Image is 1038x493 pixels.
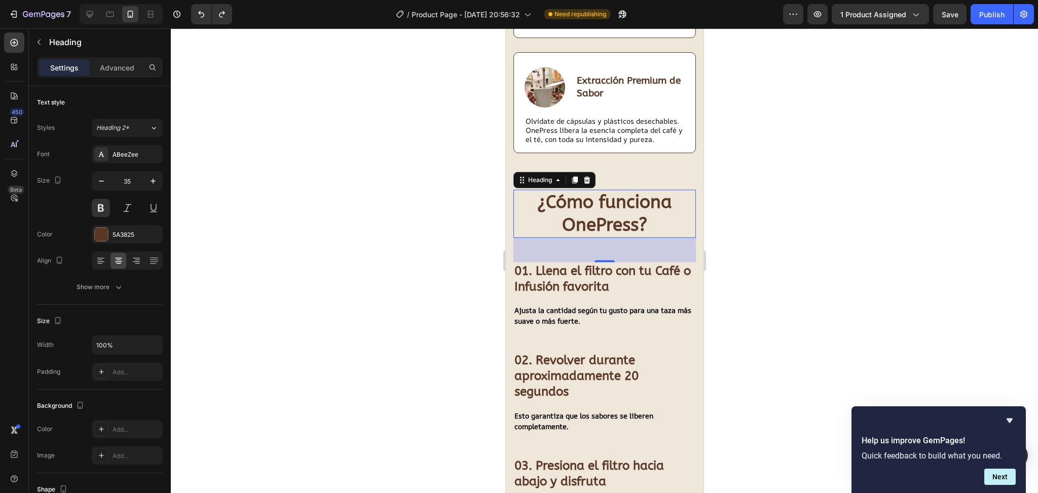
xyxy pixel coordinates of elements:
div: Background [37,399,86,413]
div: Styles [37,123,55,132]
div: Color [37,230,53,239]
div: Beta [8,186,24,194]
div: Add... [113,451,160,461]
span: Product Page - [DATE] 20:56:32 [412,9,520,20]
span: Save [942,10,958,19]
div: 450 [10,108,24,116]
span: / [407,9,410,20]
div: Add... [113,368,160,377]
button: Save [933,4,967,24]
div: Padding [37,367,60,376]
p: 7 [66,8,71,20]
button: 1 product assigned [832,4,929,24]
div: ABeeZee [113,150,160,159]
div: Help us improve GemPages! [862,414,1016,485]
span: Need republishing [554,10,606,19]
iframe: Design area [506,28,703,493]
h2: Help us improve GemPages! [862,435,1016,447]
button: Publish [971,4,1013,24]
div: Text style [37,98,65,107]
p: Advanced [100,62,134,73]
p: Settings [50,62,79,73]
button: Next question [984,469,1016,485]
div: Align [37,254,65,268]
div: Width [37,340,54,349]
button: Show more [37,278,163,296]
input: Auto [92,336,162,354]
button: Heading 2* [92,119,163,137]
div: Undo/Redo [191,4,232,24]
div: Publish [979,9,1005,20]
p: Quick feedback to build what you need. [862,451,1016,461]
div: Image [37,451,55,460]
div: Size [37,314,64,328]
div: Show more [77,282,124,292]
button: 7 [4,4,76,24]
div: Size [37,174,64,188]
span: 1 product assigned [840,9,906,20]
div: Font [37,150,50,159]
div: Color [37,425,53,434]
button: Hide survey [1004,414,1016,427]
p: Heading [49,36,159,48]
div: 5A3825 [113,230,160,239]
span: Heading 2* [96,123,129,132]
div: Add... [113,425,160,434]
